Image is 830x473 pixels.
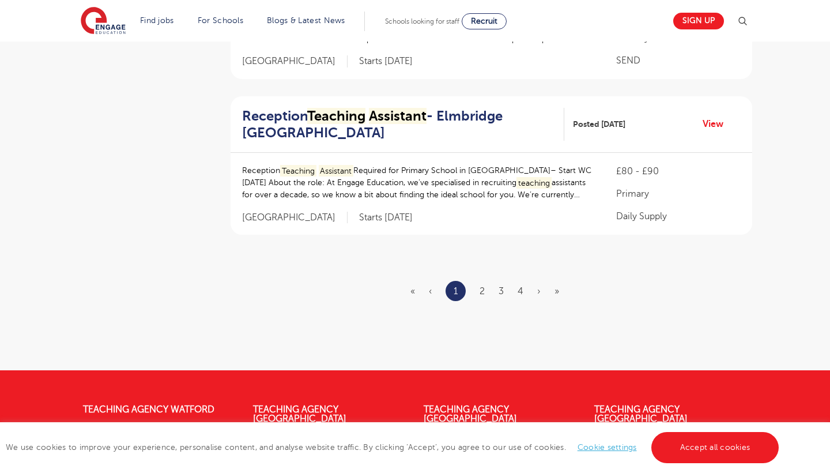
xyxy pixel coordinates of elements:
[242,108,555,141] h2: Reception - Elmbridge [GEOGRAPHIC_DATA]
[424,404,517,424] a: Teaching Agency [GEOGRAPHIC_DATA]
[616,187,741,201] p: Primary
[242,108,564,141] a: ReceptionTeaching Assistant- Elmbridge [GEOGRAPHIC_DATA]
[359,212,413,224] p: Starts [DATE]
[83,404,214,415] a: Teaching Agency Watford
[703,117,732,132] a: View
[499,286,504,296] a: 3
[516,177,552,189] mark: teaching
[537,286,541,296] a: Next
[267,16,345,25] a: Blogs & Latest News
[594,404,688,424] a: Teaching Agency [GEOGRAPHIC_DATA]
[616,54,741,67] p: SEND
[198,16,243,25] a: For Schools
[518,286,523,296] a: 4
[554,286,559,296] a: Last
[454,284,458,299] a: 1
[307,108,365,124] mark: Teaching
[480,286,485,296] a: 2
[359,55,413,67] p: Starts [DATE]
[462,13,507,29] a: Recruit
[6,443,782,452] span: We use cookies to improve your experience, personalise content, and analyse website traffic. By c...
[471,17,497,25] span: Recruit
[242,212,348,224] span: [GEOGRAPHIC_DATA]
[253,404,346,424] a: Teaching Agency [GEOGRAPHIC_DATA]
[578,443,637,452] a: Cookie settings
[651,432,779,463] a: Accept all cookies
[385,17,459,25] span: Schools looking for staff
[81,7,126,36] img: Engage Education
[616,209,741,223] p: Daily Supply
[242,55,348,67] span: [GEOGRAPHIC_DATA]
[280,165,316,177] mark: Teaching
[410,286,415,296] span: «
[319,165,354,177] mark: Assistant
[369,108,427,124] mark: Assistant
[242,164,593,201] p: Reception Required for Primary School in [GEOGRAPHIC_DATA]– Start WC [DATE] About the role: At En...
[673,13,724,29] a: Sign up
[429,286,432,296] span: ‹
[573,118,625,130] span: Posted [DATE]
[140,16,174,25] a: Find jobs
[616,164,741,178] p: £80 - £90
